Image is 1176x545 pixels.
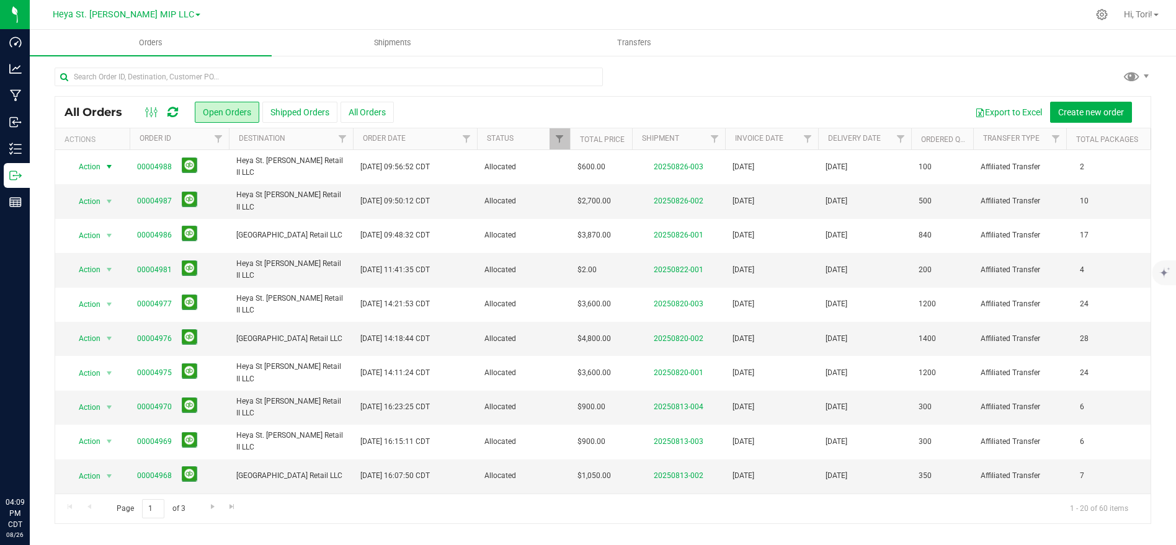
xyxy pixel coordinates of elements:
[68,365,101,382] span: Action
[654,197,703,205] a: 20250826-002
[236,396,345,419] span: Heya St [PERSON_NAME] Retail II LLC
[360,401,430,413] span: [DATE] 16:23:25 CDT
[654,265,703,274] a: 20250822-001
[102,227,117,244] span: select
[981,367,1059,379] span: Affiliated Transfer
[30,30,272,56] a: Orders
[654,471,703,480] a: 20250813-002
[577,195,611,207] span: $2,700.00
[550,128,570,149] a: Filter
[733,436,754,448] span: [DATE]
[1074,295,1095,313] span: 24
[140,134,171,143] a: Order ID
[981,298,1059,310] span: Affiliated Transfer
[484,367,563,379] span: Allocated
[68,261,101,278] span: Action
[12,446,50,483] iframe: Resource center
[921,135,969,144] a: Ordered qty
[1074,330,1095,348] span: 28
[55,68,603,86] input: Search Order ID, Destination, Customer PO...
[262,102,337,123] button: Shipped Orders
[981,401,1059,413] span: Affiliated Transfer
[68,433,101,450] span: Action
[236,293,345,316] span: Heya St. [PERSON_NAME] Retail II LLC
[236,155,345,179] span: Heya St. [PERSON_NAME] Retail II LLC
[826,333,847,345] span: [DATE]
[360,195,430,207] span: [DATE] 09:50:12 CDT
[654,402,703,411] a: 20250813-004
[981,161,1059,173] span: Affiliated Transfer
[68,399,101,416] span: Action
[9,196,22,208] inline-svg: Reports
[654,162,703,171] a: 20250826-003
[208,128,229,149] a: Filter
[360,367,430,379] span: [DATE] 14:11:24 CDT
[826,195,847,207] span: [DATE]
[1076,135,1138,144] a: Total Packages
[981,470,1059,482] span: Affiliated Transfer
[53,9,194,20] span: Heya St. [PERSON_NAME] MIP LLC
[9,63,22,75] inline-svg: Analytics
[919,367,936,379] span: 1200
[733,367,754,379] span: [DATE]
[363,134,406,143] a: Order Date
[580,135,625,144] a: Total Price
[826,367,847,379] span: [DATE]
[981,333,1059,345] span: Affiliated Transfer
[735,134,783,143] a: Invoice Date
[642,134,679,143] a: Shipment
[577,401,605,413] span: $900.00
[1074,158,1090,176] span: 2
[102,433,117,450] span: select
[137,229,172,241] a: 00004986
[9,169,22,182] inline-svg: Outbound
[195,102,259,123] button: Open Orders
[577,367,611,379] span: $3,600.00
[733,161,754,173] span: [DATE]
[68,330,101,347] span: Action
[360,333,430,345] span: [DATE] 14:18:44 CDT
[106,499,195,518] span: Page of 3
[137,401,172,413] a: 00004970
[65,105,135,119] span: All Orders
[733,298,754,310] span: [DATE]
[826,436,847,448] span: [DATE]
[484,195,563,207] span: Allocated
[1074,467,1090,485] span: 7
[654,334,703,343] a: 20250820-002
[236,361,345,384] span: Heya St [PERSON_NAME] Retail II LLC
[142,499,164,518] input: 1
[484,298,563,310] span: Allocated
[981,195,1059,207] span: Affiliated Transfer
[919,161,932,173] span: 100
[826,470,847,482] span: [DATE]
[1074,364,1095,382] span: 24
[360,470,430,482] span: [DATE] 16:07:50 CDT
[357,37,428,48] span: Shipments
[733,264,754,276] span: [DATE]
[919,333,936,345] span: 1400
[203,499,221,516] a: Go to the next page
[236,430,345,453] span: Heya St. [PERSON_NAME] Retail II LLC
[484,161,563,173] span: Allocated
[6,497,24,530] p: 04:09 PM CDT
[798,128,818,149] a: Filter
[1074,433,1090,451] span: 6
[733,195,754,207] span: [DATE]
[137,298,172,310] a: 00004977
[223,499,241,516] a: Go to the last page
[654,231,703,239] a: 20250826-001
[102,193,117,210] span: select
[577,298,611,310] span: $3,600.00
[826,298,847,310] span: [DATE]
[65,135,125,144] div: Actions
[981,436,1059,448] span: Affiliated Transfer
[484,436,563,448] span: Allocated
[68,467,101,485] span: Action
[654,299,703,308] a: 20250820-003
[68,193,101,210] span: Action
[733,333,754,345] span: [DATE]
[137,264,172,276] a: 00004981
[137,333,172,345] a: 00004976
[68,227,101,244] span: Action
